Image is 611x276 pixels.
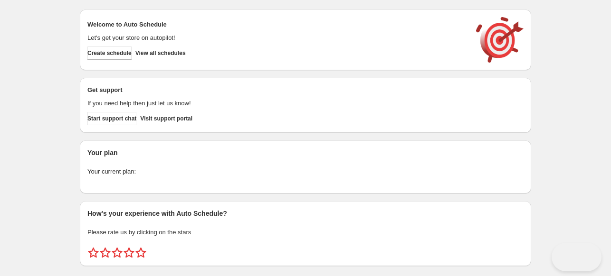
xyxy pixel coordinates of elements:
[552,243,601,271] iframe: Toggle Customer Support
[87,46,132,60] button: Create schedule
[87,148,524,157] h2: Your plan
[135,49,186,57] span: View all schedules
[140,112,192,125] a: Visit support portal
[87,85,467,95] h2: Get support
[87,112,136,125] a: Start support chat
[140,115,192,122] span: Visit support portal
[87,99,467,108] p: If you need help then just let us know!
[87,49,132,57] span: Create schedule
[87,33,467,43] p: Let's get your store on autopilot!
[87,209,524,218] h2: How's your experience with Auto Schedule?
[135,46,186,60] button: View all schedules
[87,115,136,122] span: Start support chat
[87,20,467,29] h2: Welcome to Auto Schedule
[87,167,524,176] p: Your current plan:
[87,228,524,237] p: Please rate us by clicking on the stars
